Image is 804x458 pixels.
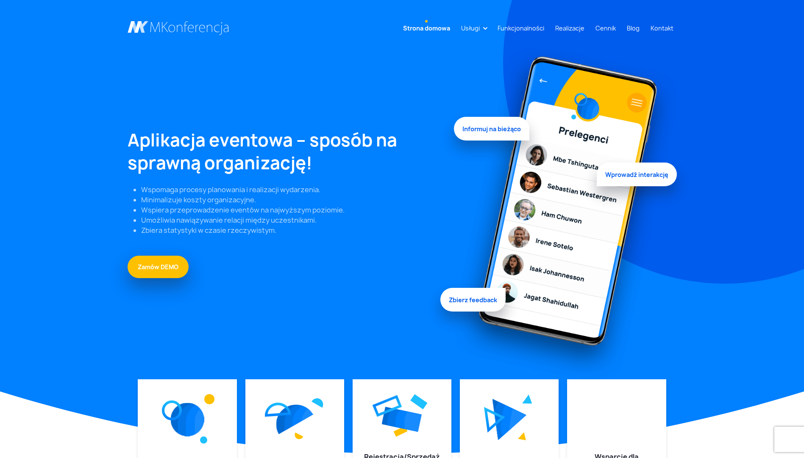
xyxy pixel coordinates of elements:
a: Realizacje [552,20,588,36]
h1: Aplikacja eventowa – sposób na sprawną organizację! [128,129,444,174]
img: Graficzny element strony [369,389,405,423]
img: Graficzny element strony [492,399,526,440]
li: Wspomaga procesy planowania i realizacji wydarzenia. [141,185,444,195]
span: Wprowadź interakcję [597,160,677,184]
span: Zbierz feedback [440,285,506,309]
img: Graficzny element strony [276,405,313,434]
img: Graficzny element strony [382,407,422,432]
a: Kontakt [647,20,677,36]
img: Graficzny element strony [454,47,677,379]
a: Zamów DEMO [128,256,189,278]
a: Blog [623,20,643,36]
img: Graficzny element strony [312,398,323,408]
li: Umożliwia nawiązywanie relacji między uczestnikami. [141,215,444,225]
img: Graficzny element strony [162,400,182,420]
li: Minimalizuje koszty organizacyjne. [141,195,444,205]
img: Graficzny element strony [484,407,505,433]
img: Graficzny element strony [295,432,303,439]
img: Graficzny element strony [265,403,291,417]
img: Graficzny element strony [200,436,207,444]
a: Funkcjonalności [494,20,548,36]
img: Graficzny element strony [204,394,214,404]
a: Strona domowa [400,20,453,36]
a: Cennik [592,20,619,36]
img: Graficzny element strony [170,403,204,436]
span: Informuj na bieżąco [454,119,529,143]
li: Zbiera statystyki w czasie rzeczywistym. [141,225,444,235]
a: Usługi [458,20,483,36]
img: Graficzny element strony [522,394,532,404]
li: Wspiera przeprowadzenie eventów na najwyższym poziomie. [141,205,444,215]
img: Graficzny element strony [410,394,428,409]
